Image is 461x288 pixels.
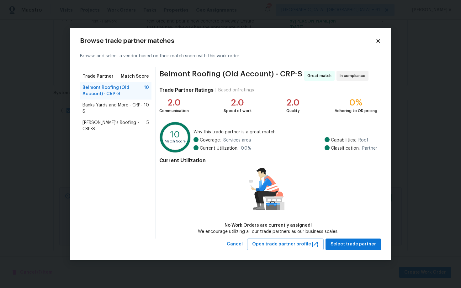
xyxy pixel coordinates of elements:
[198,222,338,229] div: No Work Orders are currently assigned!
[200,137,221,143] span: Coverage:
[159,87,214,93] h4: Trade Partner Ratings
[335,108,377,114] div: Adhering to OD pricing
[241,145,251,152] span: 0.0 %
[200,145,238,152] span: Current Utilization:
[335,100,377,106] div: 0%
[340,73,368,79] span: In compliance
[165,140,186,143] text: Match Score
[358,137,368,143] span: Roof
[82,73,114,80] span: Trade Partner
[224,108,252,114] div: Speed of work
[247,239,324,250] button: Open trade partner profile
[144,85,149,97] span: 10
[80,45,381,67] div: Browse and select a vendor based on their match score with this work order.
[82,120,146,132] span: [PERSON_NAME]'s Roofing - CRP-S
[159,100,189,106] div: 2.0
[82,102,144,115] span: Banks Yards and More - CRP-S
[286,100,300,106] div: 2.0
[223,137,251,143] span: Services area
[307,73,334,79] span: Great match
[159,71,302,81] span: Belmont Roofing (Old Account) - CRP-S
[286,108,300,114] div: Quality
[159,157,377,164] h4: Current Utilization
[331,240,376,248] span: Select trade partner
[80,38,375,44] h2: Browse trade partner matches
[331,145,360,152] span: Classification:
[82,85,144,97] span: Belmont Roofing (Old Account) - CRP-S
[224,239,245,250] button: Cancel
[170,130,180,139] text: 10
[252,240,319,248] span: Open trade partner profile
[121,73,149,80] span: Match Score
[144,102,149,115] span: 10
[362,145,377,152] span: Partner
[146,120,149,132] span: 5
[198,229,338,235] div: We encourage utilizing all our trade partners as our business scales.
[218,87,254,93] div: Based on 1 ratings
[227,240,243,248] span: Cancel
[326,239,381,250] button: Select trade partner
[214,87,218,93] div: |
[193,129,377,135] span: Why this trade partner is a great match:
[331,137,356,143] span: Capabilities:
[224,100,252,106] div: 2.0
[159,108,189,114] div: Communication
